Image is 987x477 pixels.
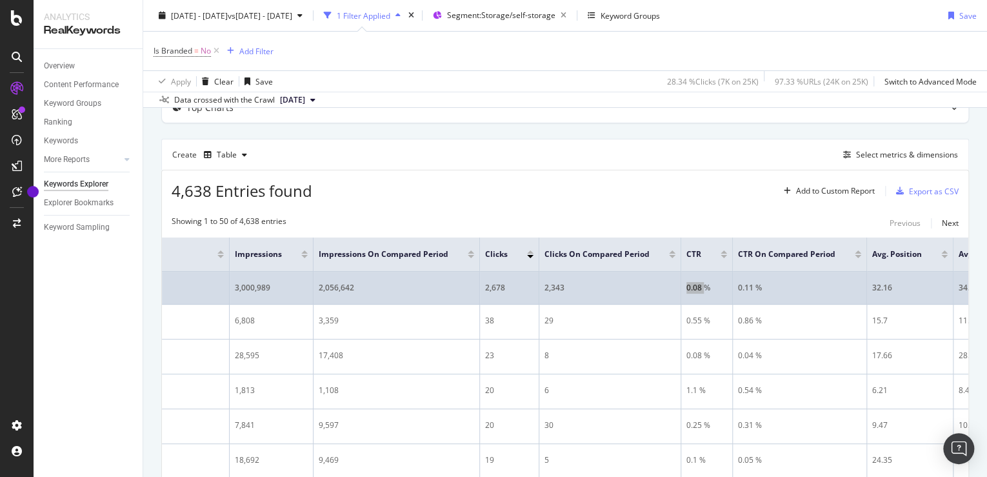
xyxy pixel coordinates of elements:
div: 0.86 % [738,315,861,327]
div: 17,408 [319,350,474,361]
div: 32.16 [872,282,948,294]
div: Keyword Groups [44,97,101,110]
div: 2,678 [485,282,533,294]
button: Switch to Advanced Mode [879,71,977,92]
div: 6.21 [872,385,948,396]
div: 9.47 [872,420,948,431]
button: Add Filter [222,43,274,59]
div: 6,808 [235,315,308,327]
div: 28.34 % Clicks ( 7K on 25K ) [667,76,759,86]
span: vs [DATE] - [DATE] [228,10,292,21]
div: 17.66 [872,350,948,361]
div: 23 [485,350,533,361]
div: 18,692 [235,454,308,466]
div: Analytics [44,10,132,23]
div: 38 [485,315,533,327]
span: Impressions On Compared Period [319,249,448,260]
div: Keywords [44,134,78,148]
div: Keyword Groups [601,10,660,21]
button: Export as CSV [891,181,959,201]
div: Add to Custom Report [796,187,875,195]
span: 2025 Sep. 18th [280,94,305,106]
button: [DATE] - [DATE]vs[DATE] - [DATE] [154,5,308,26]
div: Create [172,145,252,165]
span: Impressions [235,249,282,260]
div: Keyword Sampling [44,221,110,234]
div: 1,108 [319,385,474,396]
span: = [194,45,199,56]
a: Explorer Bookmarks [44,196,134,210]
button: Save [239,71,273,92]
div: Clear [214,76,234,86]
div: 19 [485,454,533,466]
button: [DATE] [275,92,321,108]
button: Previous [890,216,921,231]
div: times [406,9,417,22]
div: 0.31 % [738,420,861,431]
button: Keyword Groups [583,5,665,26]
div: 1 Filter Applied [337,10,390,21]
button: Apply [154,71,191,92]
div: 3,359 [319,315,474,327]
div: 0.05 % [738,454,861,466]
a: Keyword Groups [44,97,134,110]
div: Save [959,10,977,21]
div: Table [217,151,237,159]
button: Clear [197,71,234,92]
div: 2,056,642 [319,282,474,294]
div: 97.33 % URLs ( 24K on 25K ) [775,76,868,86]
a: Overview [44,59,134,73]
div: 9,469 [319,454,474,466]
div: Showing 1 to 50 of 4,638 entries [172,216,286,231]
div: Select metrics & dimensions [856,149,958,160]
div: 1.1 % [686,385,727,396]
span: [DATE] - [DATE] [171,10,228,21]
div: Content Performance [44,78,119,92]
button: Select metrics & dimensions [838,147,958,163]
div: 1,813 [235,385,308,396]
div: Explorer Bookmarks [44,196,114,210]
div: Previous [890,218,921,228]
span: Avg. Position [872,249,922,260]
span: 4,638 Entries found [172,180,312,201]
div: 30 [544,420,675,431]
div: 28,595 [235,350,308,361]
div: Tooltip anchor [27,186,39,198]
div: 3,000,989 [235,282,308,294]
a: Keywords [44,134,134,148]
div: 29 [544,315,675,327]
div: 6 [544,385,675,396]
div: 24.35 [872,454,948,466]
div: 7,841 [235,420,308,431]
span: Segment: Storage/self-storage [447,10,555,21]
div: Export as CSV [909,186,959,197]
div: 15.7 [872,315,948,327]
div: Top Charts [186,101,234,114]
div: Keywords Explorer [44,178,108,191]
span: Clicks On Compared Period [544,249,650,260]
a: Keyword Sampling [44,221,134,234]
div: 0.08 % [686,350,727,361]
div: More Reports [44,153,90,167]
span: Is Branded [154,45,192,56]
div: 8 [544,350,675,361]
div: Add Filter [239,45,274,56]
div: 0.54 % [738,385,861,396]
div: Ranking [44,116,72,129]
div: 0.04 % [738,350,861,361]
div: 2,343 [544,282,675,294]
div: Save [255,76,273,86]
div: Apply [171,76,191,86]
div: 9,597 [319,420,474,431]
div: Open Intercom Messenger [943,433,974,464]
div: 20 [485,420,533,431]
div: 20 [485,385,533,396]
div: 0.25 % [686,420,727,431]
div: 0.1 % [686,454,727,466]
div: Data crossed with the Crawl [174,94,275,106]
button: Table [199,145,252,165]
button: 1 Filter Applied [319,5,406,26]
span: CTR [686,249,701,260]
a: Ranking [44,116,134,129]
div: 5 [544,454,675,466]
